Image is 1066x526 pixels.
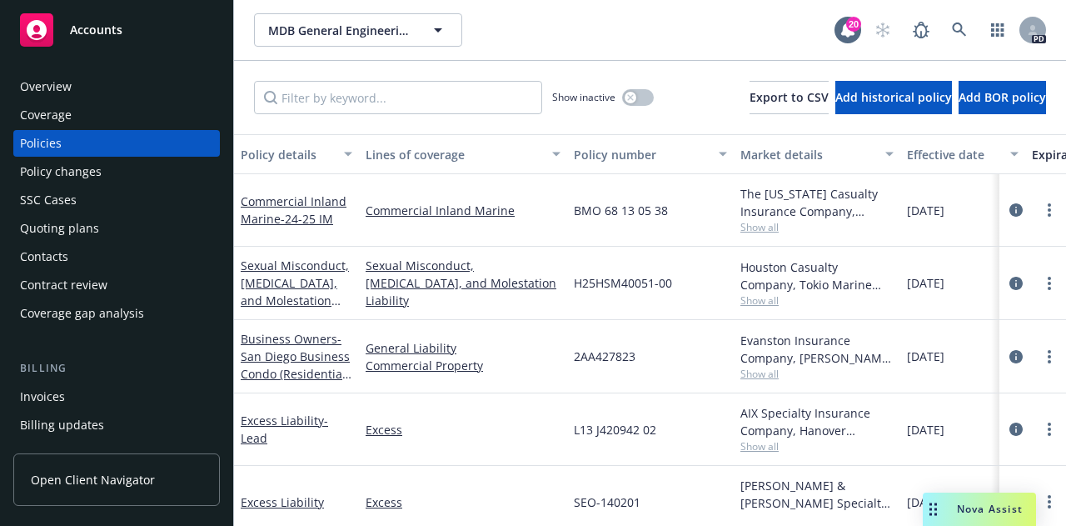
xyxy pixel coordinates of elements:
[241,193,346,227] a: Commercial Inland Marine
[366,339,560,357] a: General Liability
[13,158,220,185] a: Policy changes
[907,348,944,365] span: [DATE]
[734,134,900,174] button: Market details
[20,383,65,410] div: Invoices
[574,146,709,163] div: Policy number
[1039,419,1059,439] a: more
[959,81,1046,114] button: Add BOR policy
[574,493,640,511] span: SEO-140201
[1039,492,1059,512] a: more
[1006,347,1026,367] a: circleInformation
[907,274,944,292] span: [DATE]
[1039,347,1059,367] a: more
[234,134,359,174] button: Policy details
[574,348,635,365] span: 2AA427823
[740,293,894,308] span: Show all
[567,134,734,174] button: Policy number
[13,130,220,157] a: Policies
[366,146,542,163] div: Lines of coverage
[552,90,615,104] span: Show inactive
[1006,273,1026,293] a: circleInformation
[866,13,899,47] a: Start snowing
[241,146,334,163] div: Policy details
[366,493,560,511] a: Excess
[923,493,944,526] div: Drag to move
[254,13,462,47] button: MDB General Engineering, Inc
[846,17,861,32] div: 20
[740,146,875,163] div: Market details
[740,439,894,453] span: Show all
[241,494,324,510] a: Excess Liability
[981,13,1014,47] a: Switch app
[20,243,68,270] div: Contacts
[13,102,220,128] a: Coverage
[740,512,894,526] span: Show all
[13,412,220,438] a: Billing updates
[281,211,333,227] span: - 24-25 IM
[943,13,976,47] a: Search
[1039,273,1059,293] a: more
[13,73,220,100] a: Overview
[20,300,144,327] div: Coverage gap analysis
[20,272,107,298] div: Contract review
[1039,200,1059,220] a: more
[740,258,894,293] div: Houston Casualty Company, Tokio Marine HCC
[366,357,560,374] a: Commercial Property
[904,13,938,47] a: Report a Bug
[923,493,1036,526] button: Nova Assist
[750,89,829,105] span: Export to CSV
[13,383,220,410] a: Invoices
[268,22,412,39] span: MDB General Engineering, Inc
[13,243,220,270] a: Contacts
[359,134,567,174] button: Lines of coverage
[13,7,220,53] a: Accounts
[13,272,220,298] a: Contract review
[835,81,952,114] button: Add historical policy
[31,471,155,488] span: Open Client Navigator
[740,220,894,234] span: Show all
[740,185,894,220] div: The [US_STATE] Casualty Insurance Company, Liberty Mutual
[574,274,672,292] span: H25HSM40051-00
[959,89,1046,105] span: Add BOR policy
[13,360,220,377] div: Billing
[1006,419,1026,439] a: circleInformation
[740,404,894,439] div: AIX Specialty Insurance Company, Hanover Insurance Group, Brown & Riding Insurance Services, Inc.
[740,477,894,512] div: [PERSON_NAME] & [PERSON_NAME] Specialty Insurance Company, [PERSON_NAME] & [PERSON_NAME] (Fairfax...
[366,202,560,219] a: Commercial Inland Marine
[241,258,349,326] a: Sexual Misconduct, [MEDICAL_DATA], and Molestation Liability
[740,332,894,367] div: Evanston Insurance Company, [PERSON_NAME] Insurance, Brown & Riding Insurance Services, Inc.
[20,130,62,157] div: Policies
[13,215,220,242] a: Quoting plans
[241,413,328,446] a: Excess Liability
[574,421,656,438] span: L13 J420942 02
[366,421,560,438] a: Excess
[907,493,944,511] span: [DATE]
[957,502,1023,516] span: Nova Assist
[241,331,350,399] a: Business Owners
[20,412,104,438] div: Billing updates
[750,81,829,114] button: Export to CSV
[20,73,72,100] div: Overview
[366,257,560,309] a: Sexual Misconduct, [MEDICAL_DATA], and Molestation Liability
[907,146,1000,163] div: Effective date
[1006,492,1026,512] a: circleInformation
[20,187,77,213] div: SSC Cases
[1006,200,1026,220] a: circleInformation
[907,202,944,219] span: [DATE]
[740,367,894,381] span: Show all
[900,134,1025,174] button: Effective date
[574,202,668,219] span: BMO 68 13 05 38
[20,158,102,185] div: Policy changes
[835,89,952,105] span: Add historical policy
[13,300,220,327] a: Coverage gap analysis
[20,215,99,242] div: Quoting plans
[907,421,944,438] span: [DATE]
[254,81,542,114] input: Filter by keyword...
[20,102,72,128] div: Coverage
[13,187,220,213] a: SSC Cases
[70,23,122,37] span: Accounts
